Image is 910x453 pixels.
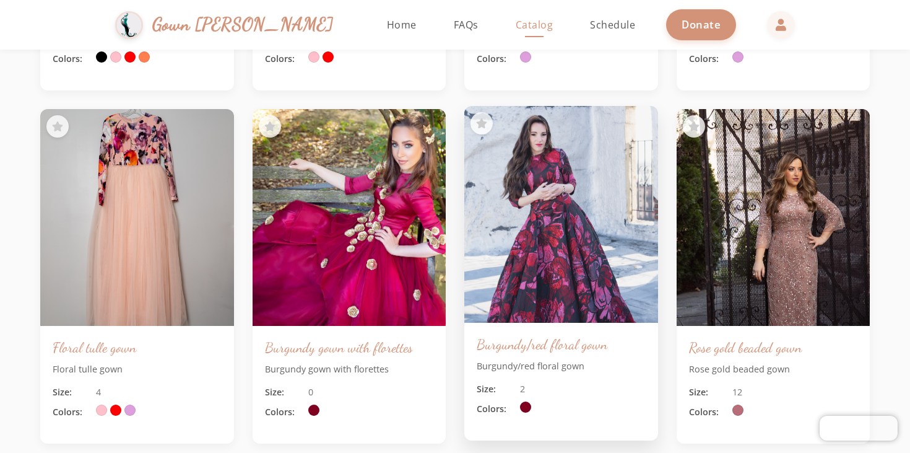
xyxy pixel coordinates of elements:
[265,363,434,376] p: Burgundy gown with florettes
[53,405,90,419] span: Colors:
[53,52,90,66] span: Colors:
[265,338,434,356] h3: Burgundy gown with florettes
[308,385,313,399] span: 0
[477,402,514,416] span: Colors:
[115,11,143,39] img: Gown Gmach Logo
[53,363,222,376] p: Floral tulle gown
[53,385,90,399] span: Size:
[265,405,302,419] span: Colors:
[820,416,898,441] iframe: Chatra live chat
[477,382,514,396] span: Size:
[689,363,858,376] p: Rose gold beaded gown
[40,109,234,326] img: Floral tulle gown
[689,385,726,399] span: Size:
[152,11,334,38] span: Gown [PERSON_NAME]
[265,52,302,66] span: Colors:
[477,359,646,373] p: Burgundy/red floral gown
[477,52,514,66] span: Colors:
[459,100,662,328] img: Burgundy/red floral gown
[677,109,870,326] img: Rose gold beaded gown
[96,385,101,399] span: 4
[590,18,635,32] span: Schedule
[520,382,525,396] span: 2
[516,18,553,32] span: Catalog
[689,338,858,356] h3: Rose gold beaded gown
[265,385,302,399] span: Size:
[666,9,736,40] a: Donate
[253,109,446,326] img: Burgundy gown with florettes
[53,338,222,356] h3: Floral tulle gown
[477,335,646,353] h3: Burgundy/red floral gown
[732,385,742,399] span: 12
[682,17,721,32] span: Donate
[689,405,726,419] span: Colors:
[387,18,417,32] span: Home
[454,18,479,32] span: FAQs
[689,52,726,66] span: Colors:
[115,8,346,42] a: Gown [PERSON_NAME]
